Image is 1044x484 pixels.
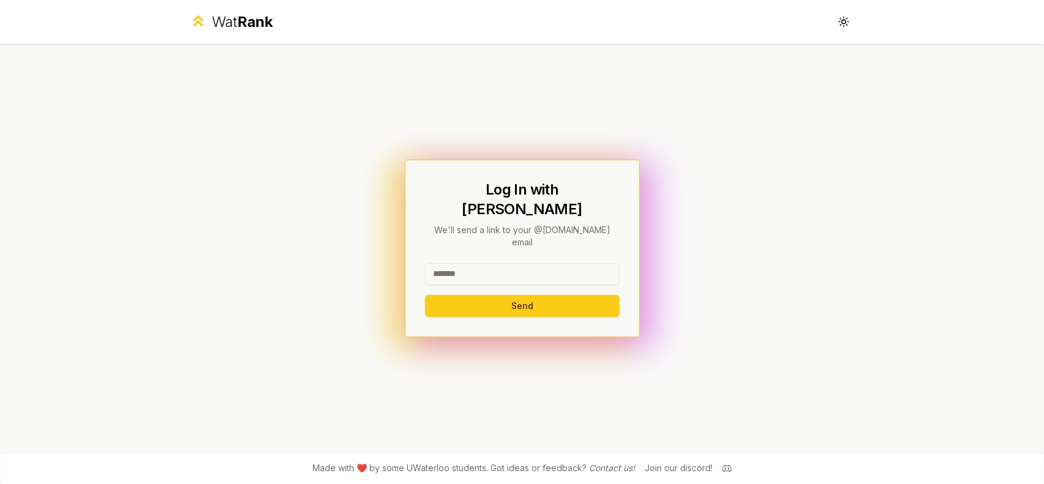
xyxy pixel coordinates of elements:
[425,295,620,317] button: Send
[237,13,273,31] span: Rank
[645,462,713,474] div: Join our discord!
[190,12,273,32] a: WatRank
[313,462,635,474] span: Made with ❤️ by some UWaterloo students. Got ideas or feedback?
[589,463,635,473] a: Contact us!
[425,224,620,248] p: We'll send a link to your @[DOMAIN_NAME] email
[212,12,273,32] div: Wat
[425,180,620,219] h1: Log In with [PERSON_NAME]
